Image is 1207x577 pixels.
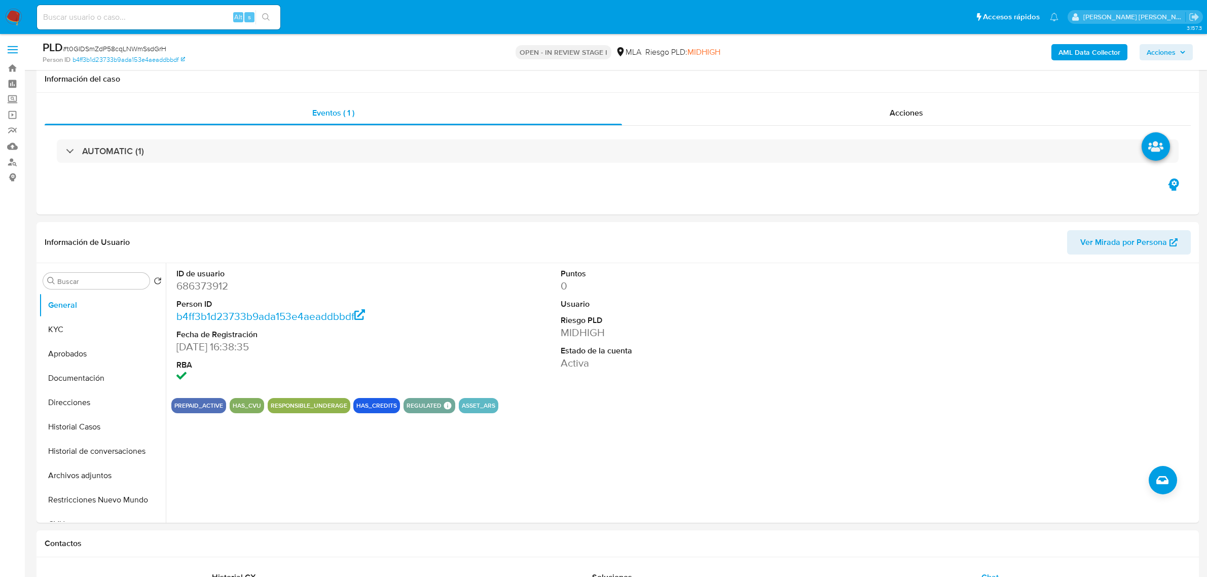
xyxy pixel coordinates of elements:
[561,315,807,326] dt: Riesgo PLD
[561,345,807,356] dt: Estado de la cuenta
[37,11,280,24] input: Buscar usuario o caso...
[47,277,55,285] button: Buscar
[176,279,423,293] dd: 686373912
[45,237,130,247] h1: Información de Usuario
[1083,12,1186,22] p: mayra.pernia@mercadolibre.com
[72,55,185,64] a: b4ff3b1d23733b9ada153e4aeaddbbdf
[45,74,1191,84] h1: Información del caso
[82,146,144,157] h3: AUTOMATIC (1)
[39,342,166,366] button: Aprobados
[561,279,807,293] dd: 0
[176,299,423,310] dt: Person ID
[39,488,166,512] button: Restricciones Nuevo Mundo
[645,47,720,58] span: Riesgo PLD:
[312,107,354,119] span: Eventos ( 1 )
[615,47,641,58] div: MLA
[39,415,166,439] button: Historial Casos
[39,366,166,390] button: Documentación
[255,10,276,24] button: search-icon
[176,268,423,279] dt: ID de usuario
[1080,230,1167,255] span: Ver Mirada por Persona
[43,39,63,55] b: PLD
[39,463,166,488] button: Archivos adjuntos
[1051,44,1127,60] button: AML Data Collector
[1189,12,1199,22] a: Salir
[154,277,162,288] button: Volver al orden por defecto
[176,359,423,371] dt: RBA
[1140,44,1193,60] button: Acciones
[561,356,807,370] dd: Activa
[39,512,166,536] button: CVU
[687,46,720,58] span: MIDHIGH
[57,277,145,286] input: Buscar
[890,107,923,119] span: Acciones
[57,139,1179,163] div: AUTOMATIC (1)
[39,390,166,415] button: Direcciones
[43,55,70,64] b: Person ID
[39,317,166,342] button: KYC
[983,12,1040,22] span: Accesos rápidos
[39,293,166,317] button: General
[176,329,423,340] dt: Fecha de Registración
[561,299,807,310] dt: Usuario
[45,538,1191,549] h1: Contactos
[561,268,807,279] dt: Puntos
[516,45,611,59] p: OPEN - IN REVIEW STAGE I
[63,44,166,54] span: # t0GIDSmZdP58cqLNWmSsdGrH
[1050,13,1058,21] a: Notificaciones
[561,326,807,340] dd: MIDHIGH
[176,340,423,354] dd: [DATE] 16:38:35
[1058,44,1120,60] b: AML Data Collector
[234,12,242,22] span: Alt
[248,12,251,22] span: s
[1067,230,1191,255] button: Ver Mirada por Persona
[39,439,166,463] button: Historial de conversaciones
[176,309,365,323] a: b4ff3b1d23733b9ada153e4aeaddbbdf
[1147,44,1176,60] span: Acciones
